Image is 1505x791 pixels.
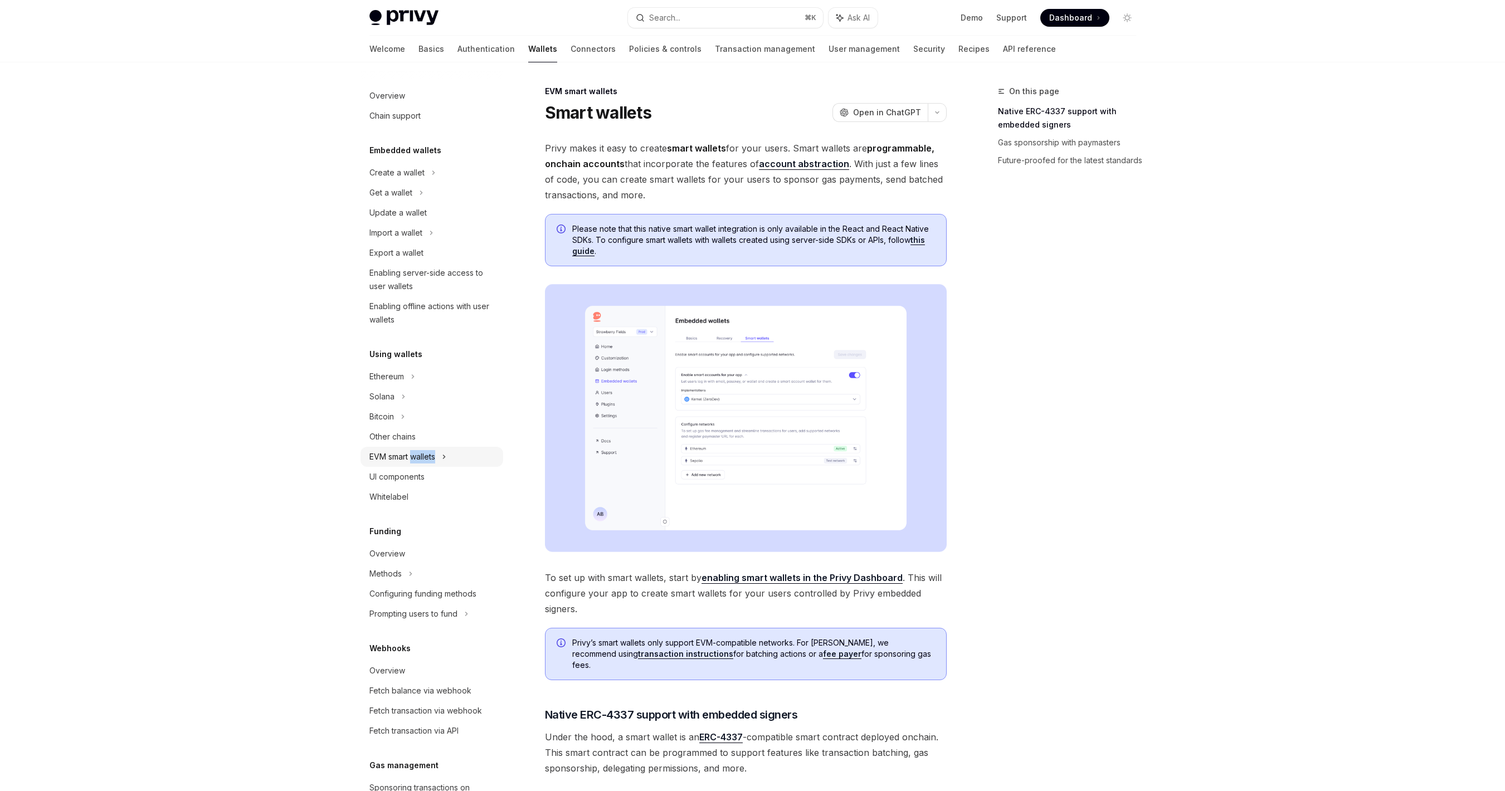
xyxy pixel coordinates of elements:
a: Connectors [571,36,616,62]
svg: Info [557,224,568,236]
a: Chain support [361,106,503,126]
div: UI components [369,470,425,484]
span: ⌘ K [805,13,816,22]
a: enabling smart wallets in the Privy Dashboard [702,572,903,584]
h5: Using wallets [369,348,422,361]
div: Overview [369,547,405,560]
a: account abstraction [759,158,849,170]
a: fee payer [823,649,861,659]
a: Other chains [361,427,503,447]
span: Under the hood, a smart wallet is an -compatible smart contract deployed onchain. This smart cont... [545,729,947,776]
div: Ethereum [369,370,404,383]
a: Welcome [369,36,405,62]
div: Overview [369,664,405,677]
div: Enabling server-side access to user wallets [369,266,496,293]
a: Fetch transaction via API [361,721,503,741]
div: Update a wallet [369,206,427,219]
button: Open in ChatGPT [832,103,928,122]
div: Chain support [369,109,421,123]
div: Export a wallet [369,246,423,260]
strong: smart wallets [667,143,726,154]
a: Enabling offline actions with user wallets [361,296,503,330]
h5: Webhooks [369,642,411,655]
a: Policies & controls [629,36,702,62]
div: Whitelabel [369,490,408,504]
a: Future-proofed for the latest standards [998,152,1145,169]
div: Other chains [369,430,416,443]
div: Fetch transaction via webhook [369,704,482,717]
span: Native ERC-4337 support with embedded signers [545,707,798,722]
div: Import a wallet [369,226,422,240]
div: Configuring funding methods [369,587,476,600]
a: UI components [361,467,503,487]
a: Update a wallet [361,203,503,223]
a: Configuring funding methods [361,584,503,604]
div: Fetch balance via webhook [369,684,471,697]
button: Ask AI [829,8,878,28]
div: Enabling offline actions with user wallets [369,300,496,326]
a: transaction instructions [638,649,733,659]
span: Privy’s smart wallets only support EVM-compatible networks. For [PERSON_NAME], we recommend using... [572,637,935,671]
span: Please note that this native smart wallet integration is only available in the React and React Na... [572,223,935,257]
div: Solana [369,390,394,403]
span: On this page [1009,85,1059,98]
h5: Funding [369,525,401,538]
span: Privy makes it easy to create for your users. Smart wallets are that incorporate the features of ... [545,140,947,203]
a: Demo [961,12,983,23]
a: API reference [1003,36,1056,62]
a: Fetch transaction via webhook [361,701,503,721]
button: Toggle dark mode [1118,9,1136,27]
div: Search... [649,11,680,25]
div: Bitcoin [369,410,394,423]
a: User management [829,36,900,62]
h1: Smart wallets [545,102,651,123]
a: Authentication [457,36,515,62]
img: light logo [369,10,439,26]
span: To set up with smart wallets, start by . This will configure your app to create smart wallets for... [545,570,947,617]
div: Create a wallet [369,166,425,179]
div: EVM smart wallets [545,86,947,97]
div: Fetch transaction via API [369,724,459,738]
div: Get a wallet [369,186,412,199]
a: Native ERC-4337 support with embedded signers [998,102,1145,134]
a: ERC-4337 [699,731,743,743]
span: Ask AI [848,12,870,23]
a: Security [913,36,945,62]
span: Open in ChatGPT [853,107,921,118]
a: Fetch balance via webhook [361,681,503,701]
div: Prompting users to fund [369,607,457,621]
a: Whitelabel [361,487,503,507]
a: Basics [418,36,444,62]
a: Export a wallet [361,243,503,263]
a: Dashboard [1040,9,1109,27]
a: Recipes [958,36,990,62]
a: Transaction management [715,36,815,62]
a: Enabling server-side access to user wallets [361,263,503,296]
a: Overview [361,544,503,564]
img: Sample enable smart wallets [545,284,947,552]
div: Overview [369,89,405,102]
a: Support [996,12,1027,23]
span: Dashboard [1049,12,1092,23]
h5: Gas management [369,759,439,772]
div: EVM smart wallets [369,450,435,463]
a: Gas sponsorship with paymasters [998,134,1145,152]
a: Overview [361,661,503,681]
a: Wallets [528,36,557,62]
a: Overview [361,86,503,106]
div: Methods [369,567,402,580]
h5: Embedded wallets [369,144,441,157]
button: Search...⌘K [628,8,823,28]
svg: Info [557,638,568,650]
